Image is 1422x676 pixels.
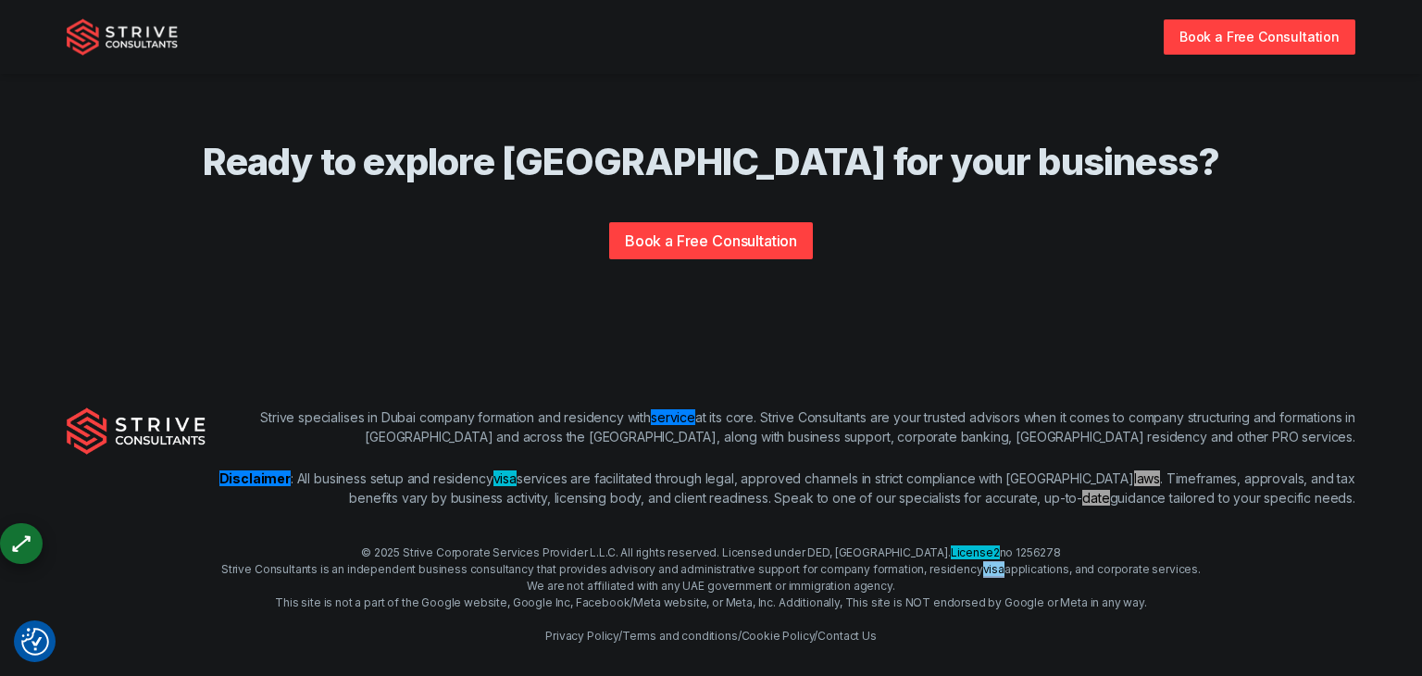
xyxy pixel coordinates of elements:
[951,545,1000,559] span: Category: GODOS Triggers and 1 other(s), Term: "License"
[493,470,517,486] span: Category: GODOS Triggers, Term: "visa"
[1134,470,1160,486] span: Category: Political Candidate, Term: "Laws"
[651,409,695,425] span: Category: Others, Term: "service", Translation: "service"
[118,139,1303,185] h4: Ready to explore [GEOGRAPHIC_DATA] for your business?
[983,562,1004,576] span: Category: GODOS Triggers, Term: "visa"
[206,407,1355,446] p: Strive specialises in Dubai company formation and residency with at its core. Strive Consultants ...
[67,19,178,56] img: Strive Consultants
[742,629,815,643] a: Cookie Policy
[219,470,291,486] span: Category: Others, Term: "disclaimer", Translation: "disclaimer"
[21,628,49,656] button: Consent Preferences
[4,526,38,560] div: ⟷
[206,469,1355,507] p: : All business setup and residency services are facilitated through legal, approved channels in s...
[993,545,1000,559] span: Number of Categories containing this Term
[545,629,618,643] a: Privacy Policy
[21,628,49,656] img: Revisit consent button
[609,222,813,259] a: Book a Free Consultation
[817,629,876,643] a: Contact Us
[1082,490,1109,506] span: Category: Unreliable Claims - Political, Term: "Date"
[622,629,738,643] a: Terms and conditions
[67,407,206,454] img: Strive Consultants
[1164,19,1355,54] a: Book a Free Consultation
